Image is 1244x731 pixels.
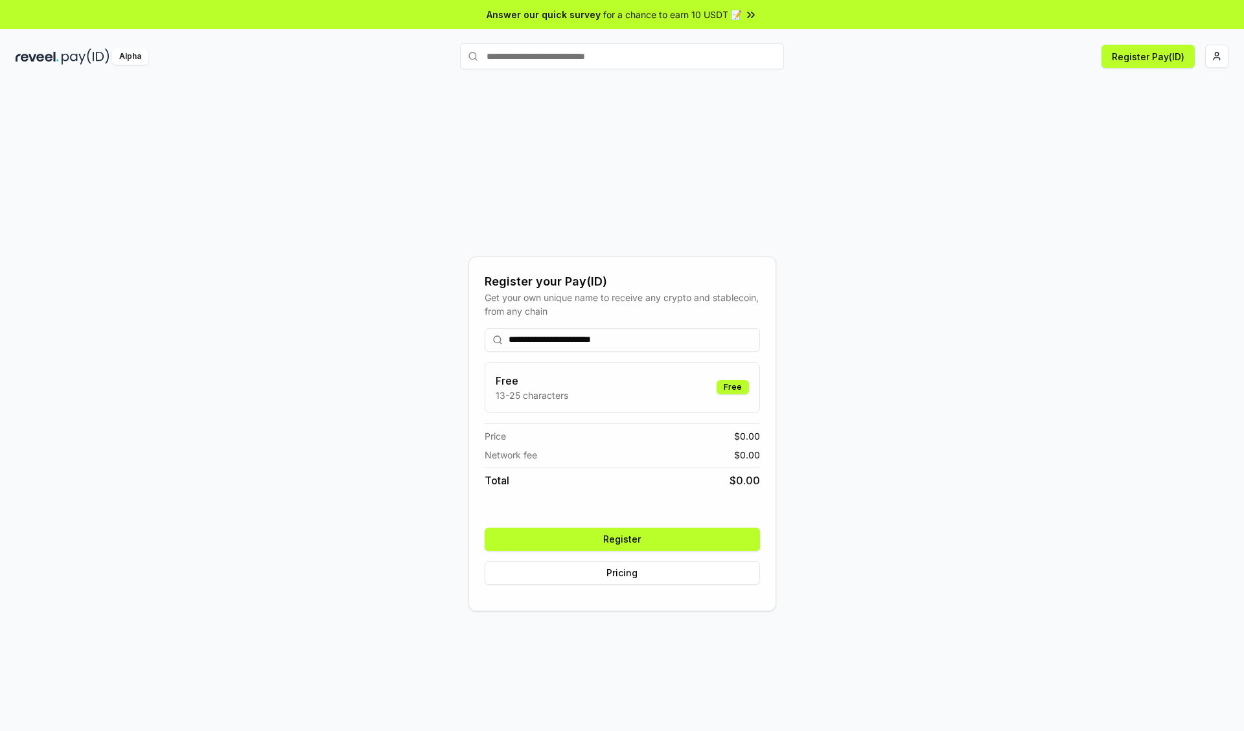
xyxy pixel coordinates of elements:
[485,528,760,551] button: Register
[603,8,742,21] span: for a chance to earn 10 USDT 📝
[730,473,760,488] span: $ 0.00
[485,291,760,318] div: Get your own unique name to receive any crypto and stablecoin, from any chain
[485,473,509,488] span: Total
[485,429,506,443] span: Price
[487,8,601,21] span: Answer our quick survey
[16,49,59,65] img: reveel_dark
[485,561,760,585] button: Pricing
[62,49,109,65] img: pay_id
[717,380,749,394] div: Free
[734,429,760,443] span: $ 0.00
[734,448,760,462] span: $ 0.00
[496,388,568,402] p: 13-25 characters
[485,273,760,291] div: Register your Pay(ID)
[485,448,537,462] span: Network fee
[1101,45,1195,68] button: Register Pay(ID)
[112,49,148,65] div: Alpha
[496,373,568,388] h3: Free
